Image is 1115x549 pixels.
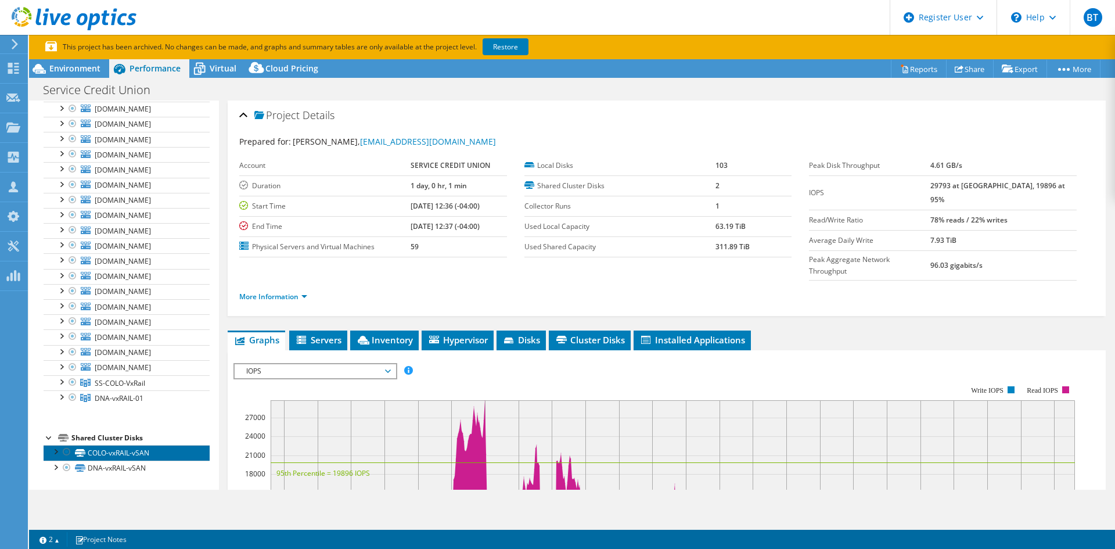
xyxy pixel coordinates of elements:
span: [DOMAIN_NAME] [95,347,151,357]
a: [DOMAIN_NAME] [44,117,210,132]
a: [DOMAIN_NAME] [44,314,210,329]
p: This project has been archived. No changes can be made, and graphs and summary tables are only av... [45,41,614,53]
b: [DATE] 12:37 (-04:00) [411,221,480,231]
span: Performance [130,63,181,74]
text: Write IOPS [971,386,1003,394]
a: [DOMAIN_NAME] [44,360,210,375]
a: [DOMAIN_NAME] [44,178,210,193]
span: Virtual [210,63,236,74]
span: Graphs [233,334,279,346]
span: BT [1084,8,1102,27]
text: Read IOPS [1027,386,1059,394]
label: Shared Cluster Disks [524,180,715,192]
text: 15000 [245,487,265,497]
span: Installed Applications [639,334,745,346]
span: [DOMAIN_NAME] [95,363,151,372]
a: [EMAIL_ADDRESS][DOMAIN_NAME] [360,136,496,147]
a: [DOMAIN_NAME] [44,269,210,284]
span: [DOMAIN_NAME] [95,226,151,236]
b: 59 [411,242,419,252]
span: Inventory [356,334,413,346]
span: [DOMAIN_NAME] [95,241,151,251]
a: [DOMAIN_NAME] [44,253,210,268]
span: Cluster Disks [555,334,625,346]
span: IOPS [240,364,390,378]
span: [PERSON_NAME], [293,136,496,147]
h1: Service Credit Union [38,84,168,96]
span: Servers [295,334,341,346]
span: [DOMAIN_NAME] [95,119,151,129]
a: COLO-vxRAIL-vSAN [44,445,210,460]
b: SERVICE CREDIT UNION [411,160,490,170]
a: [DOMAIN_NAME] [44,345,210,360]
b: 103 [715,160,728,170]
b: 1 day, 0 hr, 1 min [411,181,467,191]
label: Prepared for: [239,136,291,147]
b: 78% reads / 22% writes [930,215,1008,225]
b: 7.93 TiB [930,235,956,245]
a: More Information [239,292,307,302]
a: Share [946,60,994,78]
span: [DOMAIN_NAME] [95,256,151,266]
span: [DOMAIN_NAME] [95,165,151,175]
div: Shared Cluster Disks [71,431,210,445]
a: [DOMAIN_NAME] [44,162,210,177]
b: 4.61 GB/s [930,160,962,170]
label: Read/Write Ratio [809,214,930,226]
a: [DOMAIN_NAME] [44,147,210,162]
a: [DOMAIN_NAME] [44,284,210,299]
span: SS-COLO-VxRail [95,378,145,388]
a: [DOMAIN_NAME] [44,223,210,238]
a: [DOMAIN_NAME] [44,102,210,117]
span: [DOMAIN_NAME] [95,180,151,190]
label: Start Time [239,200,410,212]
text: 18000 [245,469,265,479]
a: DNA-vxRAIL-01 [44,390,210,406]
label: Average Daily Write [809,235,930,246]
a: [DOMAIN_NAME] [44,329,210,345]
span: [DOMAIN_NAME] [95,332,151,342]
span: Environment [49,63,100,74]
text: 21000 [245,450,265,460]
label: End Time [239,221,410,232]
label: Local Disks [524,160,715,171]
b: 29793 at [GEOGRAPHIC_DATA], 19896 at 95% [930,181,1065,204]
span: Project [254,110,300,121]
a: [DOMAIN_NAME] [44,132,210,147]
label: Duration [239,180,410,192]
span: [DOMAIN_NAME] [95,135,151,145]
span: Cloud Pricing [265,63,318,74]
b: 2 [715,181,720,191]
span: [DOMAIN_NAME] [95,286,151,296]
span: DNA-vxRAIL-01 [95,393,143,403]
a: More [1046,60,1100,78]
b: [DATE] 12:36 (-04:00) [411,201,480,211]
a: SS-COLO-VxRail [44,375,210,390]
a: [DOMAIN_NAME] [44,193,210,208]
label: Collector Runs [524,200,715,212]
a: 2 [31,532,67,547]
a: Project Notes [67,532,135,547]
span: [DOMAIN_NAME] [95,302,151,312]
text: 27000 [245,412,265,422]
a: Export [993,60,1047,78]
span: [DOMAIN_NAME] [95,150,151,160]
svg: \n [1011,12,1022,23]
span: Hypervisor [427,334,488,346]
b: 63.19 TiB [715,221,746,231]
a: DNA-vxRAIL-vSAN [44,461,210,476]
label: Peak Aggregate Network Throughput [809,254,930,277]
text: 95th Percentile = 19896 IOPS [276,468,370,478]
a: Restore [483,38,528,55]
text: 24000 [245,431,265,441]
label: Used Local Capacity [524,221,715,232]
span: [DOMAIN_NAME] [95,104,151,114]
span: [DOMAIN_NAME] [95,271,151,281]
b: 96.03 gigabits/s [930,260,983,270]
label: IOPS [809,187,930,199]
label: Used Shared Capacity [524,241,715,253]
span: [DOMAIN_NAME] [95,195,151,205]
span: Disks [502,334,540,346]
span: Details [303,108,334,122]
label: Account [239,160,410,171]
